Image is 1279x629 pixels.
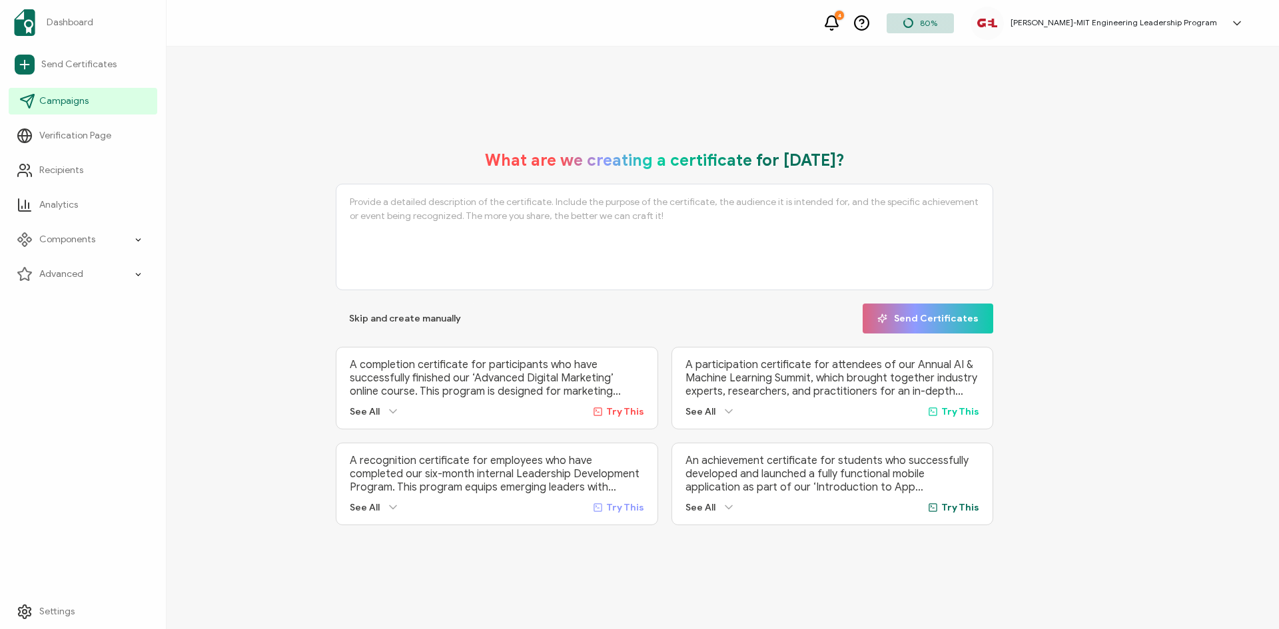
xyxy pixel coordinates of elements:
span: Try This [606,406,644,417]
span: Skip and create manually [349,314,461,323]
img: sertifier-logomark-colored.svg [14,9,35,36]
p: An achievement certificate for students who successfully developed and launched a fully functiona... [685,454,980,494]
p: A recognition certificate for employees who have completed our six-month internal Leadership Deve... [350,454,644,494]
a: Verification Page [9,122,157,149]
a: Dashboard [9,4,157,41]
span: See All [350,406,380,417]
a: Send Certificates [9,49,157,80]
span: See All [350,502,380,513]
span: Verification Page [39,129,111,142]
iframe: Chat Widget [1212,565,1279,629]
span: Analytics [39,198,78,212]
div: 4 [835,11,844,20]
a: Settings [9,598,157,625]
span: Try This [941,502,979,513]
span: Components [39,233,95,246]
button: Send Certificates [863,304,993,333]
span: See All [685,502,715,513]
h1: What are we creating a certificate for [DATE]? [485,150,845,170]
a: Recipients [9,157,157,184]
span: 80% [920,18,937,28]
a: Analytics [9,192,157,218]
span: Settings [39,605,75,618]
a: Campaigns [9,88,157,114]
h5: [PERSON_NAME]-MIT Engineering Leadership Program [1011,18,1217,27]
button: Skip and create manually [336,304,474,333]
span: Send Certificates [41,58,117,71]
img: 1932ce64-77af-42d9-bdb5-e9a928dffb02.jpeg [977,19,997,27]
span: Campaigns [39,95,89,108]
span: See All [685,406,715,417]
p: A completion certificate for participants who have successfully finished our ‘Advanced Digital Ma... [350,358,644,398]
span: Try This [941,406,979,417]
span: Recipients [39,164,83,177]
p: A participation certificate for attendees of our Annual AI & Machine Learning Summit, which broug... [685,358,980,398]
span: Send Certificates [877,314,979,323]
span: Dashboard [47,16,93,29]
span: Advanced [39,268,83,281]
span: Try This [606,502,644,513]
